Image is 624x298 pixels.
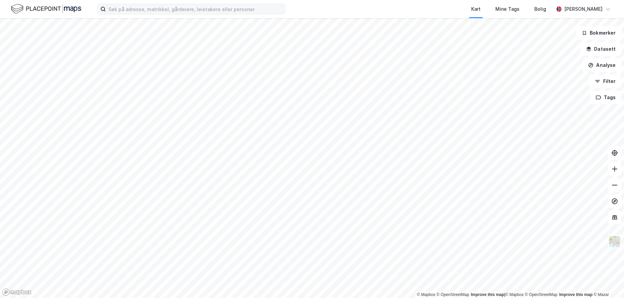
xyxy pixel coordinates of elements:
[590,91,621,104] button: Tags
[564,5,603,13] div: [PERSON_NAME]
[495,5,520,13] div: Mine Tags
[576,26,621,40] button: Bokmerker
[437,292,469,297] a: OpenStreetMap
[471,292,504,297] a: Improve this map
[11,3,81,15] img: logo.f888ab2527a4732fd821a326f86c7f29.svg
[417,292,435,297] a: Mapbox
[525,292,558,297] a: OpenStreetMap
[534,5,546,13] div: Bolig
[471,5,481,13] div: Kart
[2,288,32,296] a: Mapbox homepage
[505,292,524,297] a: Mapbox
[417,291,609,298] div: |
[589,75,621,88] button: Filter
[559,292,592,297] a: Improve this map
[580,42,621,56] button: Datasett
[582,58,621,72] button: Analyse
[106,4,285,14] input: Søk på adresse, matrikkel, gårdeiere, leietakere eller personer
[608,235,621,248] img: Z
[590,266,624,298] div: Kontrollprogram for chat
[590,266,624,298] iframe: Chat Widget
